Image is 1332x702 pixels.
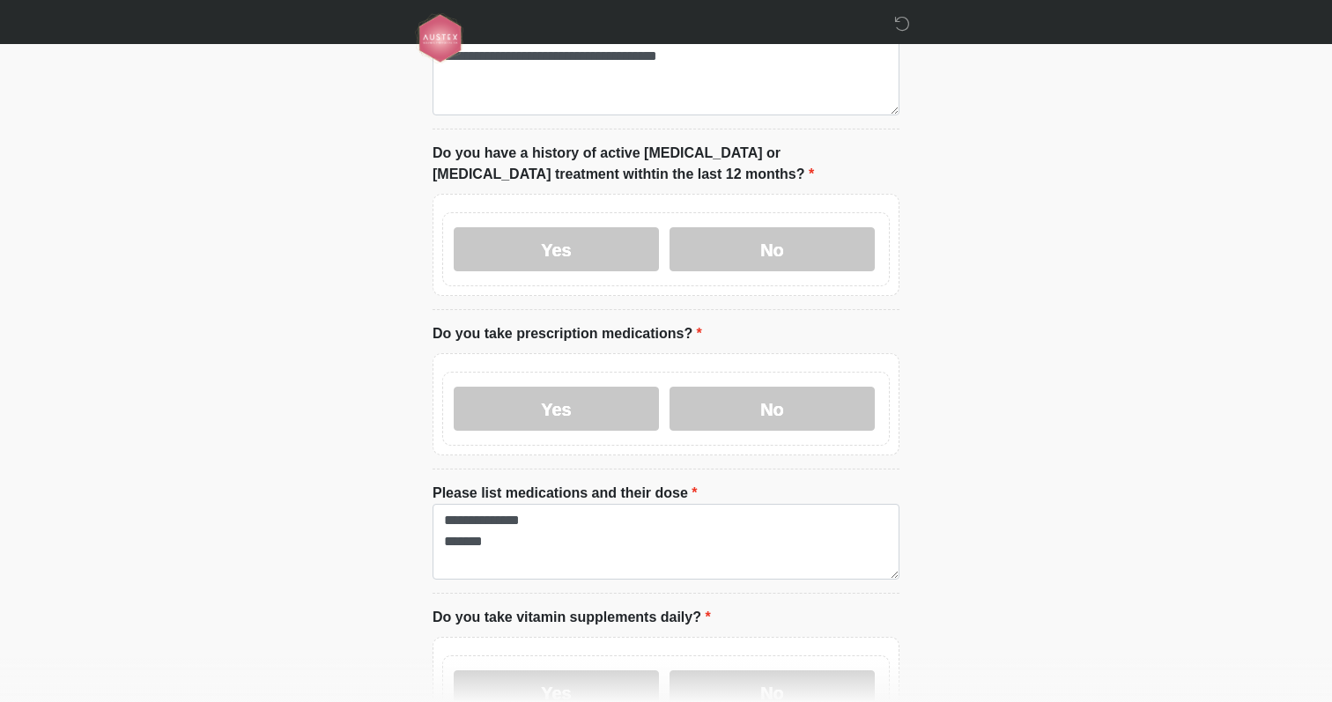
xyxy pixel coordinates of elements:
[433,607,711,628] label: Do you take vitamin supplements daily?
[454,227,659,271] label: Yes
[433,323,702,344] label: Do you take prescription medications?
[433,143,899,185] label: Do you have a history of active [MEDICAL_DATA] or [MEDICAL_DATA] treatment withtin the last 12 mo...
[415,13,463,63] img: AUSTEX Wellness & Medical Spa Logo
[670,387,875,431] label: No
[433,483,698,504] label: Please list medications and their dose
[670,227,875,271] label: No
[454,387,659,431] label: Yes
